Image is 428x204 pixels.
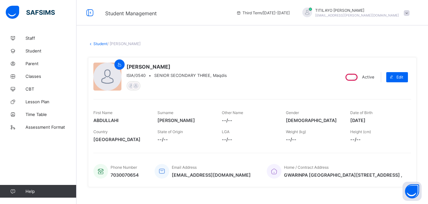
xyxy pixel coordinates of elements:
[296,8,413,18] div: TITILAYOSOYINKA
[157,110,173,115] span: Surname
[236,10,290,15] span: session/term information
[396,75,403,79] span: Edit
[127,64,227,70] span: [PERSON_NAME]
[25,61,76,66] span: Parent
[25,112,76,117] span: Time Table
[154,73,227,78] span: SENIOR SECONDARY THREE, Maqdis
[93,118,148,123] span: ABDULLAHI
[25,86,76,92] span: CBT
[25,99,76,104] span: Lesson Plan
[93,110,112,115] span: First Name
[127,73,227,78] div: •
[403,182,422,201] button: Open asap
[25,125,76,130] span: Assessment Format
[286,129,306,134] span: Weight (kg)
[286,118,340,123] span: [DEMOGRAPHIC_DATA]
[105,10,157,17] span: Student Management
[315,13,399,17] span: [EMAIL_ADDRESS][PERSON_NAME][DOMAIN_NAME]
[107,41,141,46] span: / [PERSON_NAME]
[93,137,148,142] span: [GEOGRAPHIC_DATA]
[6,6,55,19] img: safsims
[222,118,276,123] span: --/--
[350,129,371,134] span: Height (cm)
[222,110,243,115] span: Other Name
[25,74,76,79] span: Classes
[286,137,340,142] span: --/--
[111,172,139,178] span: 7030070654
[362,75,374,79] span: Active
[350,118,405,123] span: [DATE]
[157,137,212,142] span: --/--
[127,73,146,78] span: ISIA/0540
[222,137,276,142] span: --/--
[172,172,251,178] span: [EMAIL_ADDRESS][DOMAIN_NAME]
[284,172,402,178] span: GWARINPA [GEOGRAPHIC_DATA][STREET_ADDRESS] ,
[93,41,107,46] a: Student
[222,129,229,134] span: LGA
[93,129,108,134] span: Country
[25,36,76,41] span: Staff
[284,165,329,170] span: Home / Contract Address
[157,129,183,134] span: State of Origin
[157,118,212,123] span: [PERSON_NAME]
[315,8,399,13] span: TITILAYO [PERSON_NAME]
[25,48,76,53] span: Student
[286,110,299,115] span: Gender
[25,189,76,194] span: Help
[172,165,197,170] span: Email Address
[350,110,373,115] span: Date of Birth
[111,165,137,170] span: Phone Number
[350,137,405,142] span: --/--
